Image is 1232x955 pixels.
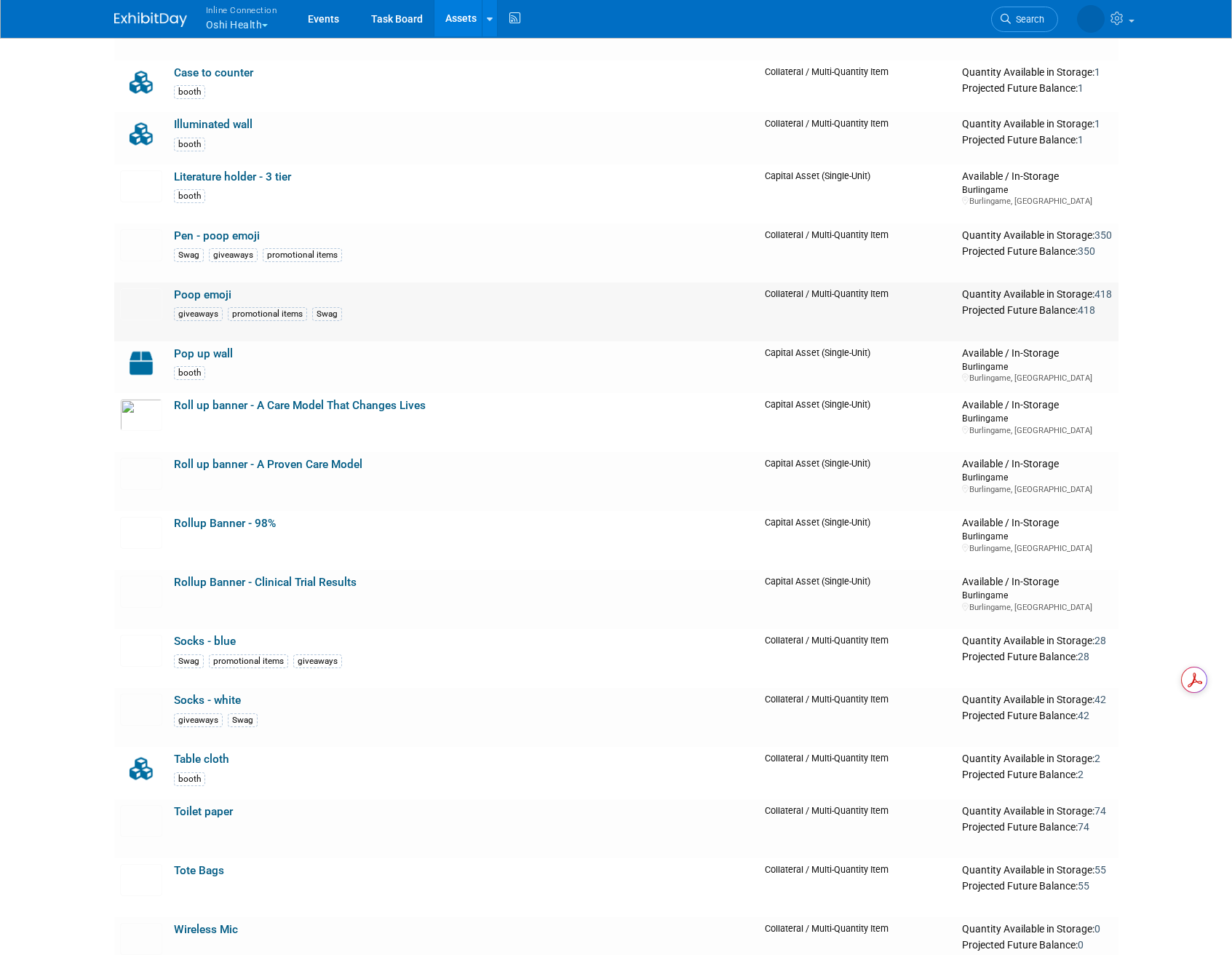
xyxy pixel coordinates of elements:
[962,766,1112,782] div: Projected Future Balance:
[1094,923,1100,935] span: 0
[174,864,224,877] a: Tote Bags
[1094,694,1106,705] span: 42
[209,248,258,262] div: giveaways
[759,570,957,629] td: Capital Asset (Single-Unit)
[228,307,307,321] div: promotional items
[962,484,1112,495] div: Burlingame, [GEOGRAPHIC_DATA]
[1078,82,1084,94] span: 1
[962,170,1112,183] div: Available / In-Storage
[962,360,1112,373] div: Burlingame
[962,543,1112,554] div: Burlingame, [GEOGRAPHIC_DATA]
[962,412,1112,424] div: Burlingame
[174,458,362,471] a: Roll up banner - A Proven Care Model
[759,282,957,341] td: Collateral / Multi-Quantity Item
[174,753,229,766] a: Table cloth
[1094,229,1112,241] span: 350
[962,635,1112,648] div: Quantity Available in Storage:
[174,66,253,79] a: Case to counter
[174,517,276,530] a: Rollup Banner - 98%
[174,138,205,151] div: booth
[1078,134,1084,146] span: 1
[209,654,288,668] div: promotional items
[312,307,342,321] div: Swag
[759,393,957,452] td: Capital Asset (Single-Unit)
[174,85,205,99] div: booth
[962,183,1112,196] div: Burlingame
[1094,753,1100,764] span: 2
[1078,651,1089,662] span: 28
[962,707,1112,723] div: Projected Future Balance:
[174,772,205,786] div: booth
[962,936,1112,952] div: Projected Future Balance:
[174,189,205,203] div: booth
[962,805,1112,818] div: Quantity Available in Storage:
[114,12,187,27] img: ExhibitDay
[962,229,1112,242] div: Quantity Available in Storage:
[962,877,1112,893] div: Projected Future Balance:
[263,248,342,262] div: promotional items
[962,79,1112,95] div: Projected Future Balance:
[759,747,957,799] td: Collateral / Multi-Quantity Item
[174,229,260,242] a: Pen - poop emoji
[962,517,1112,530] div: Available / In-Storage
[1078,710,1089,721] span: 42
[759,341,957,394] td: Capital Asset (Single-Unit)
[174,576,357,589] a: Rollup Banner - Clinical Trial Results
[962,530,1112,542] div: Burlingame
[1078,245,1095,257] span: 350
[962,923,1112,936] div: Quantity Available in Storage:
[759,799,957,858] td: Collateral / Multi-Quantity Item
[962,589,1112,601] div: Burlingame
[991,7,1058,32] a: Search
[962,66,1112,79] div: Quantity Available in Storage:
[962,648,1112,664] div: Projected Future Balance:
[759,629,957,688] td: Collateral / Multi-Quantity Item
[120,66,162,98] img: Collateral-Icon-2.png
[174,366,205,380] div: booth
[1094,805,1106,817] span: 74
[962,602,1112,613] div: Burlingame, [GEOGRAPHIC_DATA]
[1078,304,1095,316] span: 418
[120,753,162,785] img: Collateral-Icon-2.png
[962,458,1112,471] div: Available / In-Storage
[1078,769,1084,780] span: 2
[174,635,236,648] a: Socks - blue
[759,688,957,747] td: Collateral / Multi-Quantity Item
[962,347,1112,360] div: Available / In-Storage
[174,654,204,668] div: Swag
[962,425,1112,436] div: Burlingame, [GEOGRAPHIC_DATA]
[759,858,957,917] td: Collateral / Multi-Quantity Item
[962,818,1112,834] div: Projected Future Balance:
[759,223,957,282] td: Collateral / Multi-Quantity Item
[1094,635,1106,646] span: 28
[962,399,1112,412] div: Available / In-Storage
[1094,66,1100,78] span: 1
[759,511,957,570] td: Capital Asset (Single-Unit)
[1094,288,1112,300] span: 418
[120,118,162,150] img: Collateral-Icon-2.png
[962,242,1112,258] div: Projected Future Balance:
[1077,5,1105,33] img: Brian Lew
[962,131,1112,147] div: Projected Future Balance:
[962,471,1112,483] div: Burlingame
[206,2,277,17] span: Inline Connection
[174,170,291,183] a: Literature holder - 3 tier
[1094,118,1100,130] span: 1
[228,713,258,727] div: Swag
[120,347,162,379] img: Capital-Asset-Icon-2.png
[174,118,253,131] a: Illuminated wall
[1011,14,1044,25] span: Search
[962,288,1112,301] div: Quantity Available in Storage:
[759,112,957,165] td: Collateral / Multi-Quantity Item
[759,452,957,511] td: Capital Asset (Single-Unit)
[1078,939,1084,951] span: 0
[962,864,1112,877] div: Quantity Available in Storage:
[962,694,1112,707] div: Quantity Available in Storage:
[962,196,1112,207] div: Burlingame, [GEOGRAPHIC_DATA]
[174,805,233,818] a: Toilet paper
[1078,880,1089,892] span: 55
[962,753,1112,766] div: Quantity Available in Storage:
[174,248,204,262] div: Swag
[962,118,1112,131] div: Quantity Available in Storage:
[293,654,342,668] div: giveaways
